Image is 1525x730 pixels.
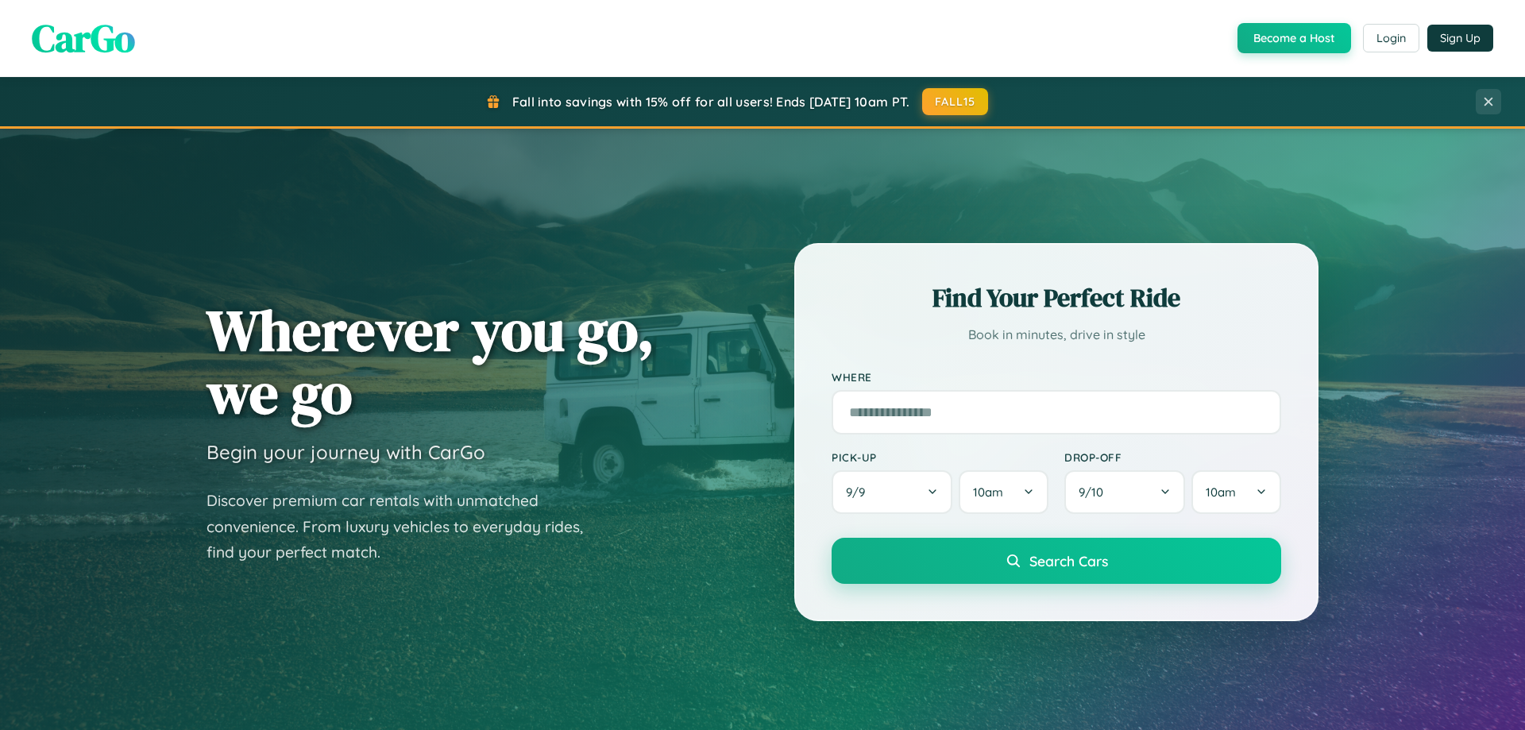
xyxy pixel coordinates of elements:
[846,485,873,500] span: 9 / 9
[832,280,1281,315] h2: Find Your Perfect Ride
[207,440,485,464] h3: Begin your journey with CarGo
[1363,24,1419,52] button: Login
[512,94,910,110] span: Fall into savings with 15% off for all users! Ends [DATE] 10am PT.
[832,370,1281,384] label: Where
[832,470,952,514] button: 9/9
[1064,470,1185,514] button: 9/10
[922,88,989,115] button: FALL15
[207,488,604,566] p: Discover premium car rentals with unmatched convenience. From luxury vehicles to everyday rides, ...
[1427,25,1493,52] button: Sign Up
[973,485,1003,500] span: 10am
[959,470,1048,514] button: 10am
[832,450,1048,464] label: Pick-up
[1079,485,1111,500] span: 9 / 10
[32,12,135,64] span: CarGo
[207,299,654,424] h1: Wherever you go, we go
[1029,552,1108,570] span: Search Cars
[832,538,1281,584] button: Search Cars
[1237,23,1351,53] button: Become a Host
[1206,485,1236,500] span: 10am
[1191,470,1281,514] button: 10am
[832,323,1281,346] p: Book in minutes, drive in style
[1064,450,1281,464] label: Drop-off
